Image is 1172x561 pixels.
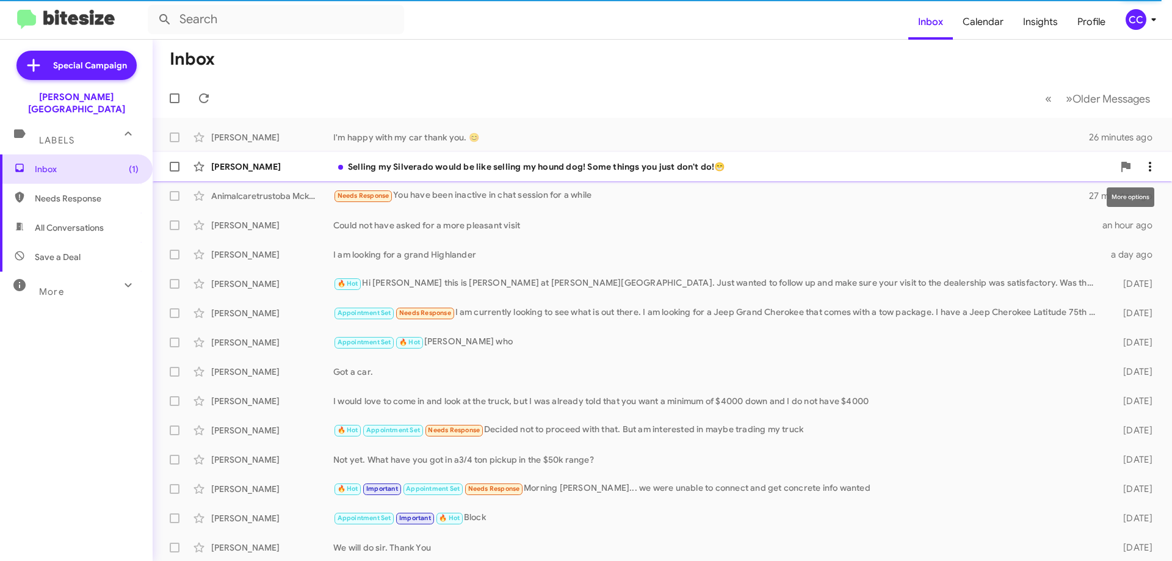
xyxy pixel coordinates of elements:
div: [DATE] [1104,307,1162,319]
span: 🔥 Hot [338,485,358,493]
div: [PERSON_NAME] who [333,335,1104,349]
span: Appointment Set [338,338,391,346]
div: I am currently looking to see what is out there. I am looking for a Jeep Grand Cherokee that come... [333,306,1104,320]
span: 🔥 Hot [399,338,420,346]
span: Appointment Set [366,426,420,434]
span: 🔥 Hot [338,280,358,288]
div: [DATE] [1104,454,1162,466]
div: We will do sir. Thank You [333,541,1104,554]
div: [DATE] [1104,336,1162,349]
button: CC [1115,9,1159,30]
div: [PERSON_NAME] [211,219,333,231]
span: Appointment Set [338,514,391,522]
div: Not yet. What have you got in a3/4 ton pickup in the $50k range? [333,454,1104,466]
div: [DATE] [1104,278,1162,290]
div: Selling my Silverado would be like selling my hound dog! Some things you just don't do!😁 [333,161,1113,173]
a: Special Campaign [16,51,137,80]
div: Got a car. [333,366,1104,378]
a: Inbox [908,4,953,40]
span: More [39,286,64,297]
div: [PERSON_NAME] [211,161,333,173]
div: You have been inactive in chat session for a while [333,189,1089,203]
button: Next [1058,86,1157,111]
div: [PERSON_NAME] [211,424,333,436]
div: an hour ago [1102,219,1162,231]
div: More options [1107,187,1154,207]
span: Appointment Set [338,309,391,317]
div: [PERSON_NAME] [211,278,333,290]
div: Animalcaretrustoba Mckameyanimalcenter [211,190,333,202]
div: 27 minutes ago [1089,190,1162,202]
span: (1) [129,163,139,175]
nav: Page navigation example [1038,86,1157,111]
div: [PERSON_NAME] [211,336,333,349]
div: [DATE] [1104,541,1162,554]
span: Needs Response [428,426,480,434]
span: 🔥 Hot [338,426,358,434]
span: Save a Deal [35,251,81,263]
input: Search [148,5,404,34]
div: [DATE] [1104,483,1162,495]
div: a day ago [1104,248,1162,261]
div: Hi [PERSON_NAME] this is [PERSON_NAME] at [PERSON_NAME][GEOGRAPHIC_DATA]. Just wanted to follow u... [333,277,1104,291]
div: [DATE] [1104,395,1162,407]
div: [PERSON_NAME] [211,131,333,143]
div: Block [333,511,1104,525]
h1: Inbox [170,49,215,69]
div: [PERSON_NAME] [211,307,333,319]
div: I am looking for a grand Highlander [333,248,1104,261]
div: I would love to come in and look at the truck, but I was already told that you want a minimum of ... [333,395,1104,407]
div: [PERSON_NAME] [211,541,333,554]
span: » [1066,91,1073,106]
span: « [1045,91,1052,106]
div: [DATE] [1104,424,1162,436]
button: Previous [1038,86,1059,111]
div: CC [1126,9,1146,30]
span: Needs Response [338,192,389,200]
div: [PERSON_NAME] [211,248,333,261]
div: [PERSON_NAME] [211,483,333,495]
span: 🔥 Hot [439,514,460,522]
span: Needs Response [468,485,520,493]
a: Calendar [953,4,1013,40]
span: Labels [39,135,74,146]
div: [PERSON_NAME] [211,366,333,378]
div: 26 minutes ago [1089,131,1162,143]
div: Decided not to proceed with that. But am interested in maybe trading my truck [333,423,1104,437]
span: Older Messages [1073,92,1150,106]
span: Needs Response [399,309,451,317]
span: Appointment Set [406,485,460,493]
div: [PERSON_NAME] [211,395,333,407]
div: Morning [PERSON_NAME]... we were unable to connect and get concrete info wanted [333,482,1104,496]
div: [PERSON_NAME] [211,512,333,524]
span: Needs Response [35,192,139,204]
span: Inbox [35,163,139,175]
span: Special Campaign [53,59,127,71]
a: Profile [1068,4,1115,40]
div: [DATE] [1104,512,1162,524]
a: Insights [1013,4,1068,40]
div: Could not have asked for a more pleasant visit [333,219,1102,231]
span: Important [399,514,431,522]
span: All Conversations [35,222,104,234]
span: Important [366,485,398,493]
div: [PERSON_NAME] [211,454,333,466]
div: [DATE] [1104,366,1162,378]
div: I'm happy with my car thank you. 😊 [333,131,1089,143]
